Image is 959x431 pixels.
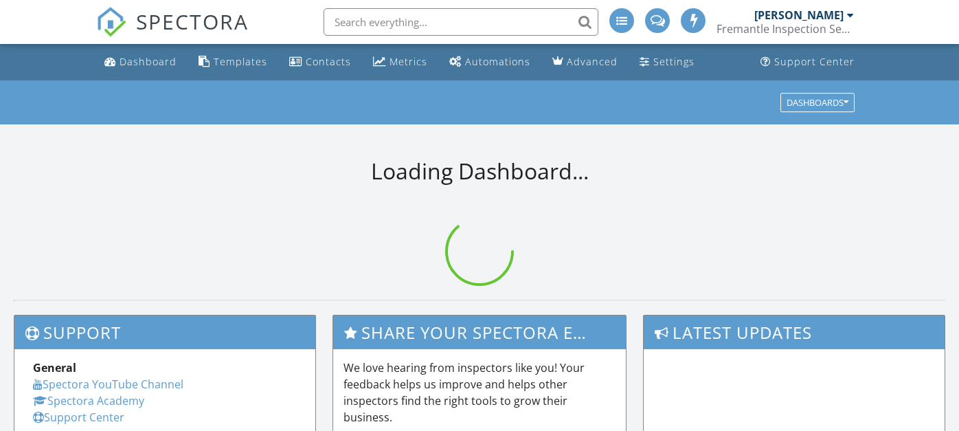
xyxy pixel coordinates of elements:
div: Templates [214,55,267,68]
a: Contacts [284,49,357,75]
button: Dashboards [780,93,855,112]
a: Support Center [755,49,860,75]
input: Search everything... [324,8,598,36]
a: Settings [634,49,700,75]
div: Fremantle Inspection Services [717,22,854,36]
a: Spectora YouTube Channel [33,377,183,392]
div: Support Center [774,55,855,68]
h3: Support [14,316,315,349]
a: Metrics [368,49,433,75]
strong: General [33,360,76,375]
a: Spectora Academy [33,393,144,408]
a: Dashboard [99,49,182,75]
img: The Best Home Inspection Software - Spectora [96,7,126,37]
h3: Share Your Spectora Experience [333,316,626,349]
span: SPECTORA [136,7,249,36]
div: Dashboards [787,98,848,107]
div: Metrics [390,55,427,68]
a: Advanced [547,49,623,75]
h3: Latest Updates [644,316,945,349]
div: Automations [465,55,530,68]
a: SPECTORA [96,19,249,47]
a: Templates [193,49,273,75]
p: We love hearing from inspectors like you! Your feedback helps us improve and helps other inspecto... [343,360,616,426]
div: Contacts [306,55,351,68]
a: Automations (Advanced) [444,49,536,75]
div: Dashboard [120,55,177,68]
a: Support Center [33,410,124,425]
div: Settings [653,55,695,68]
div: Advanced [567,55,618,68]
div: [PERSON_NAME] [754,8,844,22]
